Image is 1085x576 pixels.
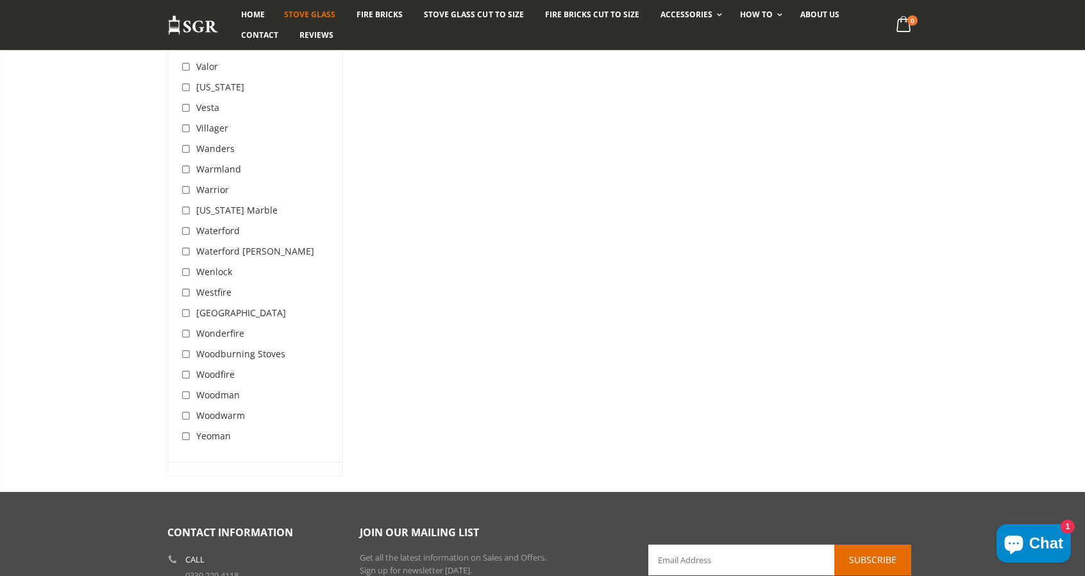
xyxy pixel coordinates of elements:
[730,4,789,25] a: How To
[274,4,345,25] a: Stove Glass
[357,9,403,20] span: Fire Bricks
[196,183,229,196] span: Warrior
[196,60,218,72] span: Valor
[834,545,911,575] button: Subscribe
[414,4,533,25] a: Stove Glass Cut To Size
[907,15,918,26] span: 0
[167,15,219,36] img: Stove Glass Replacement
[660,9,712,20] span: Accessories
[196,266,232,278] span: Wenlock
[196,122,228,134] span: Villager
[196,224,240,237] span: Waterford
[740,9,773,20] span: How To
[347,4,412,25] a: Fire Bricks
[196,163,241,175] span: Warmland
[241,30,278,40] span: Contact
[299,30,333,40] span: Reviews
[196,307,286,319] span: [GEOGRAPHIC_DATA]
[196,389,240,401] span: Woodman
[185,555,205,564] b: Call
[791,4,849,25] a: About us
[424,9,523,20] span: Stove Glass Cut To Size
[891,13,918,38] a: 0
[196,327,244,339] span: Wonderfire
[231,4,274,25] a: Home
[360,525,479,539] span: Join our mailing list
[196,286,231,298] span: Westfire
[648,545,911,575] input: Email Address
[167,525,293,539] span: Contact Information
[651,4,728,25] a: Accessories
[290,25,343,46] a: Reviews
[284,9,335,20] span: Stove Glass
[196,409,245,421] span: Woodwarm
[196,430,231,442] span: Yeoman
[545,9,639,20] span: Fire Bricks Cut To Size
[231,25,288,46] a: Contact
[993,524,1075,566] inbox-online-store-chat: Shopify online store chat
[196,245,314,257] span: Waterford [PERSON_NAME]
[196,348,285,360] span: Woodburning Stoves
[196,81,244,93] span: [US_STATE]
[196,142,235,155] span: Wanders
[196,204,278,216] span: [US_STATE] Marble
[196,101,219,114] span: Vesta
[241,9,265,20] span: Home
[535,4,649,25] a: Fire Bricks Cut To Size
[196,368,235,380] span: Woodfire
[800,9,839,20] span: About us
